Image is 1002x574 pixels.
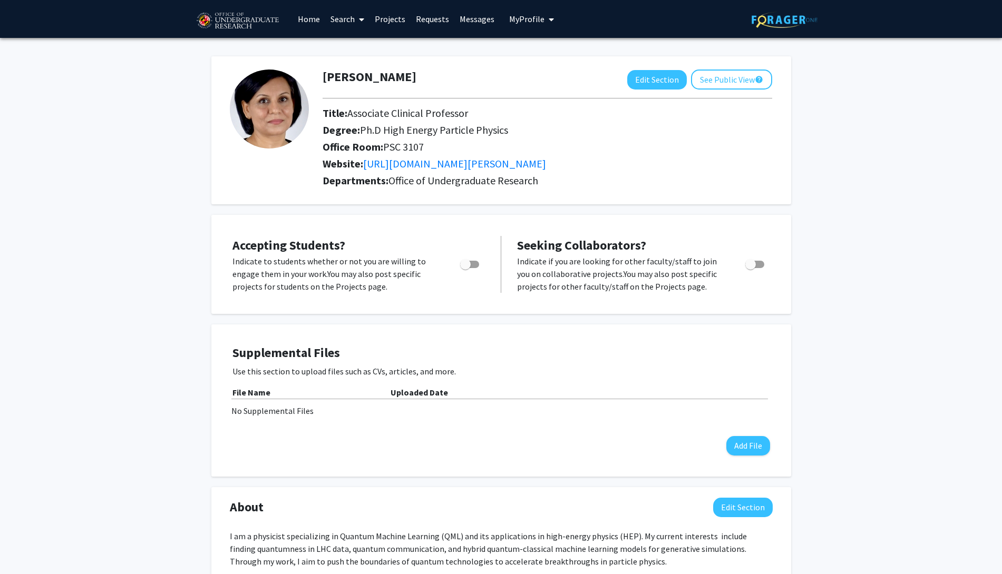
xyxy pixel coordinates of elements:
button: See Public View [691,70,772,90]
span: PSC 3107 [383,140,424,153]
h1: [PERSON_NAME] [323,70,416,85]
a: Messages [454,1,500,37]
h2: Office Room: [323,141,772,153]
span: About [230,498,264,517]
div: No Supplemental Files [231,404,771,417]
a: Opens in a new tab [363,157,546,170]
h4: Supplemental Files [232,345,770,361]
p: Indicate if you are looking for other faculty/staff to join you on collaborative projects. You ma... [517,255,725,293]
a: Search [325,1,369,37]
span: Ph.D High Energy Particle Physics [360,123,508,136]
button: Edit Section [627,70,687,90]
h2: Degree: [323,124,772,136]
a: Requests [411,1,454,37]
p: Use this section to upload files such as CVs, articles, and more. [232,365,770,378]
span: Accepting Students? [232,237,345,253]
h2: Website: [323,157,772,170]
div: Toggle [456,255,485,271]
div: Toggle [741,255,770,271]
iframe: Chat [8,527,45,566]
button: Edit About [713,498,773,517]
span: Seeking Collaborators? [517,237,646,253]
p: I am a physicist specializing in Quantum Machine Learning (QML) and its applications in high-ener... [230,530,773,568]
h2: Title: [323,107,772,120]
img: University of Maryland Logo [193,8,282,34]
span: My Profile [509,14,544,24]
button: Add File [726,436,770,456]
b: File Name [232,387,270,398]
img: Profile Picture [230,70,309,149]
span: Office of Undergraduate Research [388,174,538,187]
h2: Departments: [315,174,780,187]
span: Associate Clinical Professor [347,106,468,120]
a: Home [293,1,325,37]
a: Projects [369,1,411,37]
mat-icon: help [755,73,763,86]
b: Uploaded Date [391,387,448,398]
img: ForagerOne Logo [752,12,818,28]
p: Indicate to students whether or not you are willing to engage them in your work. You may also pos... [232,255,440,293]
